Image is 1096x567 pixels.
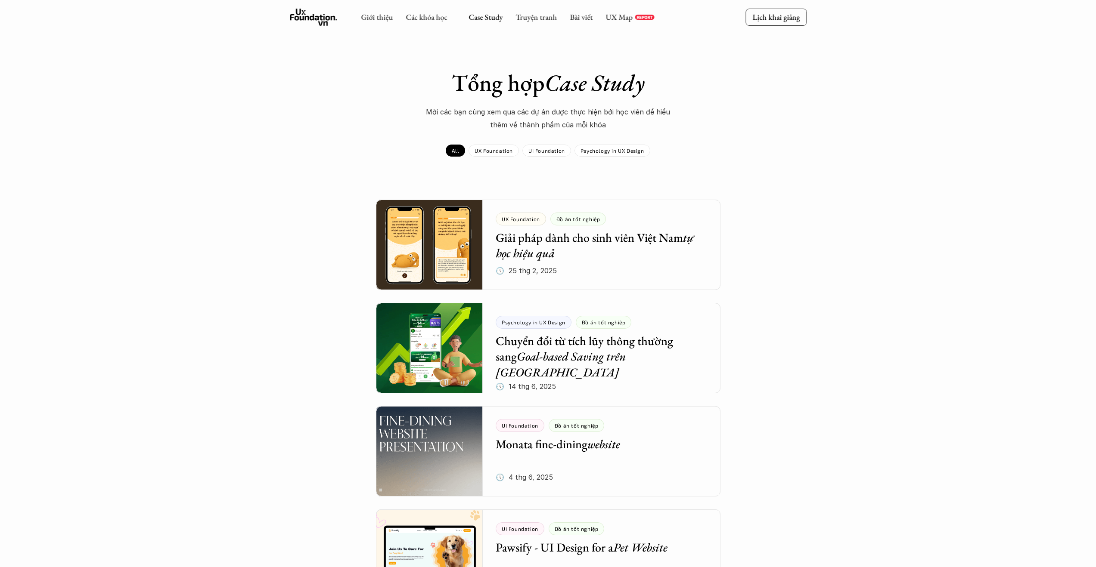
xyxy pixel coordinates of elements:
[636,15,652,20] p: REPORT
[752,12,800,22] p: Lịch khai giảng
[528,148,565,154] p: UI Foundation
[475,148,513,154] p: UX Foundation
[419,105,677,132] p: Mời các bạn cùng xem qua các dự án được thực hiện bới học viên để hiểu thêm về thành phẩm của mỗi...
[361,12,393,22] a: Giới thiệu
[745,9,807,25] a: Lịch khai giảng
[397,69,699,97] h1: Tổng hợp
[406,12,447,22] a: Các khóa học
[515,12,557,22] a: Truyện tranh
[605,12,633,22] a: UX Map
[452,148,459,154] p: All
[581,148,644,154] p: Psychology in UX Design
[376,406,720,496] a: Monata fine-diningwebsite🕔 4 thg 6, 2025
[376,200,720,290] a: Giải pháp dành cho sinh viên Việt Namtự học hiệu quả🕔 25 thg 2, 2025
[376,303,720,393] a: Chuyển đổi từ tích lũy thông thường sangGoal-based Saving trên [GEOGRAPHIC_DATA]🕔 14 thg 6, 2025
[545,68,645,98] em: Case Study
[570,12,593,22] a: Bài viết
[469,12,503,22] a: Case Study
